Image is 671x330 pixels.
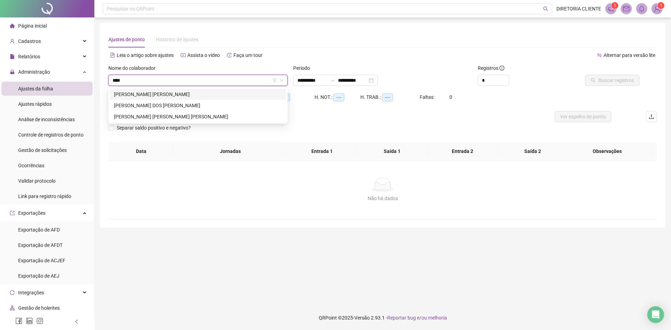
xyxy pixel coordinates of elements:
span: Gestão de holerites [18,305,60,311]
th: Saída 2 [498,142,568,161]
span: info-circle [499,66,504,71]
span: Validar protocolo [18,178,56,184]
span: file [10,54,15,59]
span: --:-- [382,94,393,101]
span: instagram [36,317,43,324]
span: to [330,78,335,83]
span: facebook [15,317,22,324]
sup: 1 [611,2,618,9]
span: Exportação de AFD [18,227,60,233]
div: H. TRAB.: [360,93,420,101]
span: left [74,319,79,324]
img: 85145 [652,3,662,14]
th: Observações [563,142,652,161]
span: search [543,6,548,12]
footer: QRPoint © 2025 - 2.93.1 - [94,306,671,330]
span: Ocorrências [18,163,44,168]
span: sync [10,290,15,295]
span: history [227,53,232,58]
span: Ajustes de ponto [108,37,145,42]
span: DIRETORIA CLIENTE [556,5,601,13]
span: Ajustes da folha [18,86,53,91]
th: Entrada 2 [427,142,498,161]
sup: Atualize o seu contato no menu Meus Dados [657,2,664,9]
span: apartment [10,306,15,310]
div: DEBORA KARINE SOUTO SOARES [110,89,286,100]
span: Faltas: [420,94,435,100]
div: KARIN CHRISTINA CORREA DE OLIVEIRA CARDOSO [110,111,286,122]
div: [PERSON_NAME] [PERSON_NAME] [114,90,282,98]
span: Separar saldo positivo e negativo? [114,124,194,132]
th: Entrada 1 [287,142,357,161]
span: Página inicial [18,23,47,29]
span: Exportação de AEJ [18,273,59,279]
div: KARINA DOS SANTOS RODRIGUES [110,100,286,111]
div: HE 3: [269,93,315,101]
span: Assista o vídeo [187,52,220,58]
span: swap-right [330,78,335,83]
span: 1 [614,3,616,8]
button: Ver espelho de ponto [555,111,611,122]
span: Exportação de ACJEF [18,258,65,263]
span: Relatórios [18,54,40,59]
span: --:-- [333,94,344,101]
span: Link para registro rápido [18,193,71,199]
div: H. NOT.: [315,93,360,101]
th: Jornadas [174,142,287,161]
span: Versão [354,315,370,321]
label: Período [293,64,315,72]
span: 0 [449,94,452,100]
span: Cadastros [18,38,41,44]
span: bell [638,6,645,12]
span: Análise de inconsistências [18,117,75,122]
span: Registros [478,64,504,72]
span: file-text [110,53,115,58]
span: Ajustes rápidos [18,101,52,107]
span: upload [649,114,654,119]
span: Controle de registros de ponto [18,132,84,138]
span: Histórico de ajustes [156,37,199,42]
span: filter [273,78,277,82]
th: Saída 1 [357,142,427,161]
span: mail [623,6,629,12]
span: export [10,211,15,215]
span: Exportação de AFDT [18,242,63,248]
div: Open Intercom Messenger [647,306,664,323]
span: 1 [660,3,662,8]
span: Gestão de solicitações [18,147,67,153]
span: notification [608,6,614,12]
span: down [280,78,284,82]
span: Faça um tour [233,52,262,58]
button: Buscar registros [585,75,640,86]
th: Data [108,142,174,161]
span: home [10,23,15,28]
span: youtube [181,53,186,58]
span: Leia o artigo sobre ajustes [117,52,174,58]
span: linkedin [26,317,33,324]
div: Não há dados [117,195,649,202]
span: Administração [18,69,50,75]
span: Exportações [18,210,45,216]
span: swap [597,53,602,58]
div: [PERSON_NAME] DOS [PERSON_NAME] [114,102,282,109]
span: Integrações [18,290,44,295]
span: Reportar bug e/ou melhoria [387,315,447,321]
span: lock [10,69,15,74]
label: Nome do colaborador [108,64,160,72]
div: [PERSON_NAME] [PERSON_NAME] [PERSON_NAME] [114,113,282,120]
span: Observações [568,147,646,155]
span: Alternar para versão lite [604,52,655,58]
span: user-add [10,39,15,44]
